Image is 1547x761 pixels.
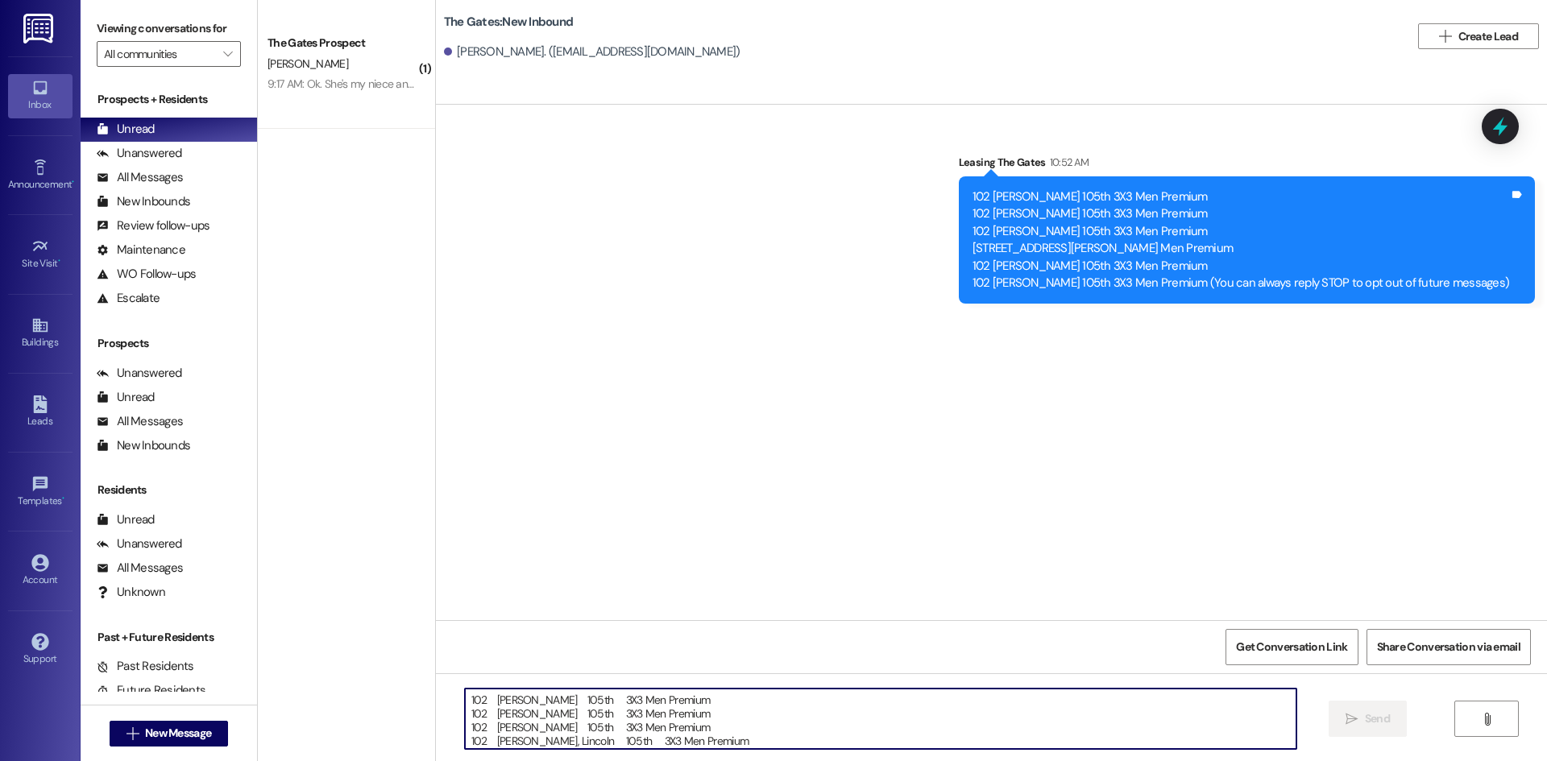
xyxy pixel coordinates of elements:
[97,217,209,234] div: Review follow-ups
[97,145,182,162] div: Unanswered
[58,255,60,267] span: •
[8,470,73,514] a: Templates •
[8,628,73,672] a: Support
[97,389,155,406] div: Unread
[97,682,205,699] div: Future Residents
[268,77,1011,91] div: 9:17 AM: Ok. She's my niece and just went through a big breakup so I know she's focused on other ...
[959,154,1535,176] div: Leasing The Gates
[1377,639,1520,656] span: Share Conversation via email
[973,188,1509,292] div: 102 [PERSON_NAME] 105th 3X3 Men Premium 102 [PERSON_NAME] 105th 3X3 Men Premium 102 [PERSON_NAME]...
[1346,713,1358,726] i: 
[268,35,417,52] div: The Gates Prospect
[1481,713,1493,726] i: 
[145,725,211,742] span: New Message
[97,560,183,577] div: All Messages
[1439,30,1451,43] i: 
[97,266,196,283] div: WO Follow-ups
[97,437,190,454] div: New Inbounds
[81,629,257,646] div: Past + Future Residents
[97,584,165,601] div: Unknown
[8,74,73,118] a: Inbox
[97,16,241,41] label: Viewing conversations for
[81,335,257,352] div: Prospects
[8,233,73,276] a: Site Visit •
[97,193,190,210] div: New Inbounds
[97,511,155,528] div: Unread
[81,91,257,108] div: Prospects + Residents
[1236,639,1347,656] span: Get Conversation Link
[81,482,257,498] div: Residents
[97,290,160,307] div: Escalate
[268,56,348,71] span: [PERSON_NAME]
[104,41,215,67] input: All communities
[97,658,194,675] div: Past Residents
[1226,629,1358,665] button: Get Conversation Link
[8,312,73,355] a: Buildings
[72,176,74,188] span: •
[444,14,573,31] b: The Gates: New Inbound
[97,121,155,138] div: Unread
[444,43,740,60] div: [PERSON_NAME]. ([EMAIL_ADDRESS][DOMAIN_NAME])
[1329,701,1407,737] button: Send
[8,391,73,434] a: Leads
[8,549,73,593] a: Account
[97,536,182,552] div: Unanswered
[1458,28,1518,45] span: Create Lead
[1418,23,1539,49] button: Create Lead
[97,365,182,382] div: Unanswered
[1365,710,1390,727] span: Send
[62,493,64,504] span: •
[126,727,139,740] i: 
[110,721,229,747] button: New Message
[97,169,183,186] div: All Messages
[97,242,185,258] div: Maintenance
[1367,629,1531,665] button: Share Conversation via email
[97,413,183,430] div: All Messages
[223,48,232,60] i: 
[1046,154,1089,171] div: 10:52 AM
[23,14,56,43] img: ResiDesk Logo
